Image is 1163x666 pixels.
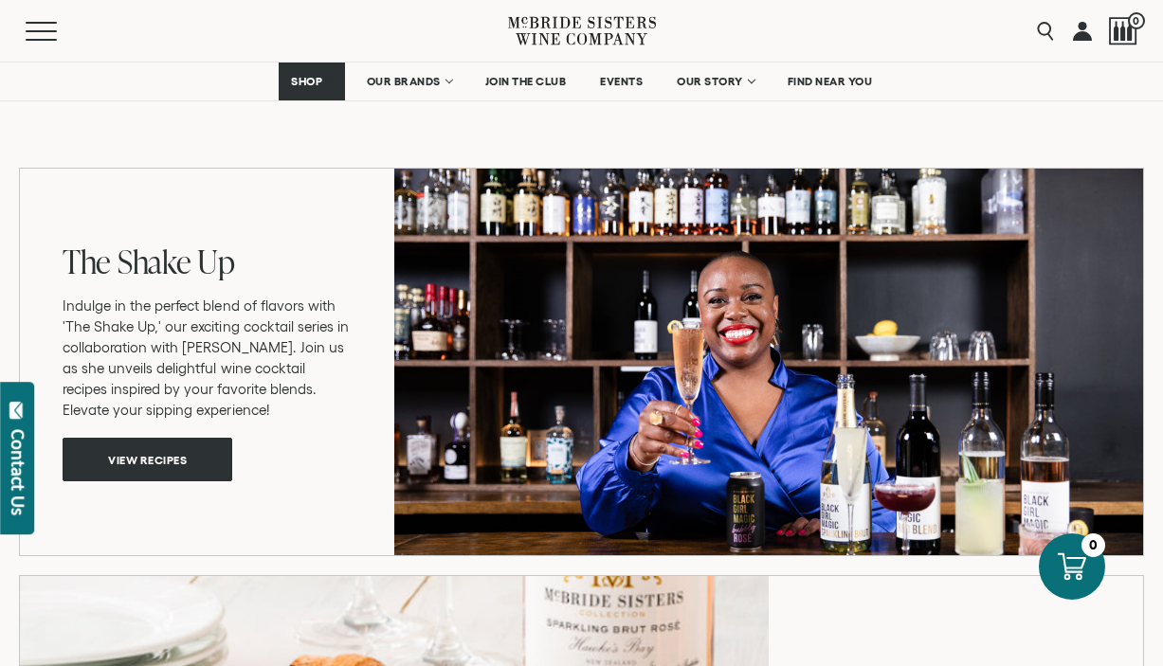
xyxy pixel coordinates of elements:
span: 0 [1128,12,1145,29]
a: SHOP [279,63,345,100]
span: Shake [118,239,191,283]
a: JOIN THE CLUB [473,63,579,100]
span: Up [197,239,234,283]
a: OUR BRANDS [354,63,463,100]
a: The Shake Up Indulge in the perfect blend of flavors with 'The Shake Up,' our exciting cocktail s... [19,167,1144,555]
span: OUR BRANDS [367,75,441,88]
span: EVENTS [600,75,643,88]
span: View recipes [75,441,220,477]
p: Indulge in the perfect blend of flavors with 'The Shake Up,' our exciting cocktail series in coll... [63,296,352,421]
div: 0 [1081,533,1105,557]
span: SHOP [291,75,323,88]
span: JOIN THE CLUB [485,75,567,88]
button: Mobile Menu Trigger [26,22,94,41]
span: FIND NEAR YOU [788,75,873,88]
a: EVENTS [588,63,655,100]
div: Contact Us [9,429,27,515]
a: OUR STORY [664,63,766,100]
span: The [63,239,111,283]
a: FIND NEAR YOU [775,63,885,100]
button: View recipes [63,438,232,481]
span: OUR STORY [677,75,743,88]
